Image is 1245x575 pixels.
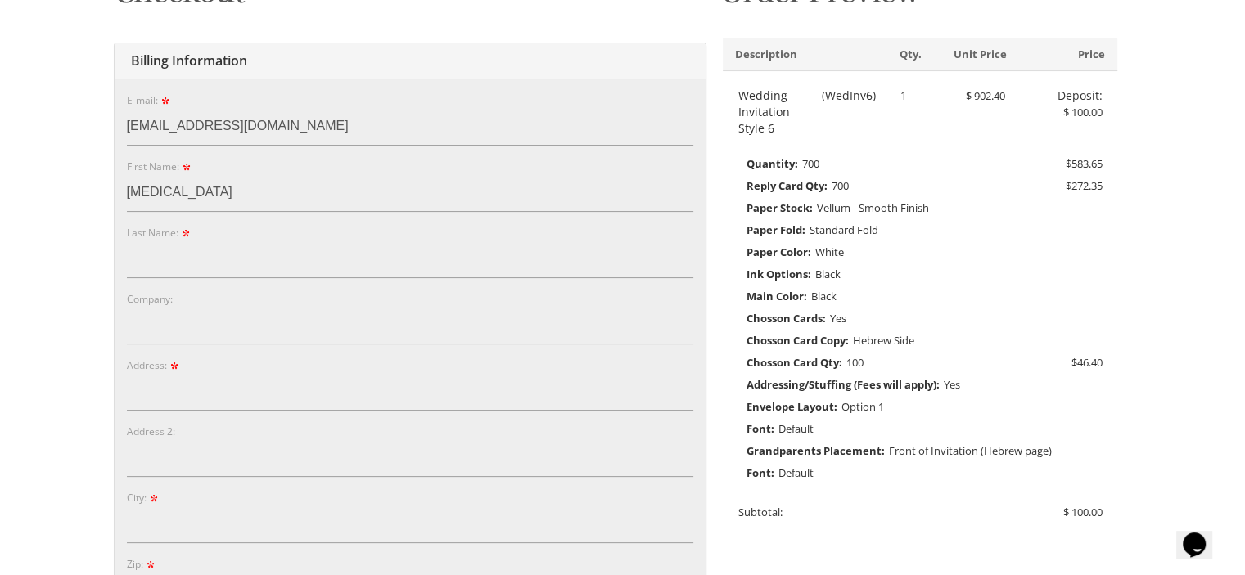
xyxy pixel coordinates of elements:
div: Qty. [887,47,920,62]
span: Yes [830,311,846,326]
span: Default [778,465,814,480]
div: Deposit: [1030,88,1103,104]
span: Yes [944,377,960,392]
span: Black [815,267,841,281]
iframe: chat widget [1176,510,1229,559]
span: $583.65 [1065,153,1102,174]
span: Option 1 [841,399,884,414]
span: Standard Fold [810,222,878,237]
label: Company: [127,292,173,306]
span: Wedding Invitation Style 6 [738,88,818,137]
span: $272.35 [1065,175,1102,196]
span: Paper Color: [747,241,811,263]
span: Ink Options: [747,263,811,285]
img: pc_icon_required.gif [147,561,154,568]
label: Zip: [127,557,157,571]
label: Last Name: [127,226,192,240]
span: Vellum - Smooth Finish [817,200,929,215]
span: Paper Stock: [747,197,813,218]
span: Chosson Card Qty: [747,352,842,373]
label: Address: [127,358,181,372]
img: pc_icon_required.gif [150,495,157,502]
span: Reply Card Qty: [747,175,828,196]
span: Billing Information [127,52,247,70]
span: White [815,245,844,259]
span: Default [778,421,814,436]
span: Font: [747,418,774,439]
img: pc_icon_required.gif [183,164,190,171]
span: Quantity: [747,153,798,174]
div: Description [723,47,887,62]
span: (WedInv6) [822,88,876,137]
div: Unit Price [920,47,1019,62]
span: Paper Fold: [747,219,805,240]
span: Main Color: [747,285,807,307]
label: Address 2: [127,425,175,438]
img: pc_icon_required.gif [170,362,178,370]
span: $46.40 [1071,352,1102,373]
span: Chosson Card Copy: [747,330,849,351]
span: 700 [832,178,849,193]
span: $ 100.00 [1062,105,1102,119]
span: Font: [747,462,774,483]
span: Front of Invitation (Hebrew page) [889,443,1052,458]
div: 1 [888,88,921,104]
label: City: [127,491,160,505]
span: Addressing/Stuffing (Fees will apply): [747,374,940,395]
span: Envelope Layout: [747,396,837,417]
label: First Name: [127,159,193,173]
span: Chosson Cards: [747,308,826,329]
span: $ 100.00 [1062,505,1102,519]
span: Grandparents Placement: [747,440,885,461]
span: Black [811,289,837,303]
label: E-mail: [127,93,172,107]
img: pc_icon_required.gif [161,97,169,105]
span: Hebrew Side [853,333,914,348]
span: $ 902.40 [966,88,1005,103]
span: 100 [846,355,864,370]
img: pc_icon_required.gif [182,230,189,237]
div: Price [1019,47,1118,62]
span: Subtotal: [738,505,783,519]
span: 700 [802,156,819,171]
